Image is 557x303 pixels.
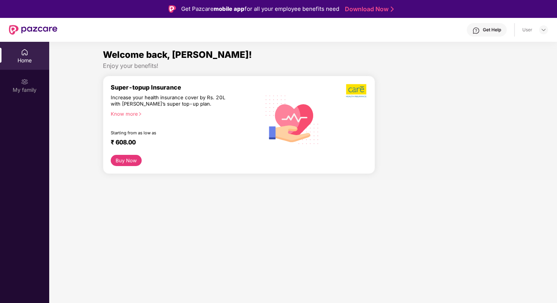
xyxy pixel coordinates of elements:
[483,27,501,33] div: Get Help
[345,5,391,13] a: Download Now
[103,49,252,60] span: Welcome back, [PERSON_NAME]!
[9,25,57,35] img: New Pazcare Logo
[138,112,142,116] span: right
[21,78,28,85] img: svg+xml;base64,PHN2ZyB3aWR0aD0iMjAiIGhlaWdodD0iMjAiIHZpZXdCb3g9IjAgMCAyMCAyMCIgZmlsbD0ibm9uZSIgeG...
[346,84,367,98] img: b5dec4f62d2307b9de63beb79f102df3.png
[522,27,532,33] div: User
[169,5,176,13] img: Logo
[541,27,547,33] img: svg+xml;base64,PHN2ZyBpZD0iRHJvcGRvd24tMzJ4MzIiIHhtbG5zPSJodHRwOi8vd3d3LnczLm9yZy8yMDAwL3N2ZyIgd2...
[472,27,480,34] img: svg+xml;base64,PHN2ZyBpZD0iSGVscC0zMngzMiIgeG1sbnM9Imh0dHA6Ly93d3cudzMub3JnLzIwMDAvc3ZnIiB3aWR0aD...
[111,84,261,91] div: Super-topup Insurance
[21,49,28,56] img: svg+xml;base64,PHN2ZyBpZD0iSG9tZSIgeG1sbnM9Imh0dHA6Ly93d3cudzMub3JnLzIwMDAvc3ZnIiB3aWR0aD0iMjAiIG...
[391,5,394,13] img: Stroke
[111,94,228,107] div: Increase your health insurance cover by Rs. 20L with [PERSON_NAME]’s super top-up plan.
[260,87,324,152] img: svg+xml;base64,PHN2ZyB4bWxucz0iaHR0cDovL3d3dy53My5vcmcvMjAwMC9zdmciIHhtbG5zOnhsaW5rPSJodHRwOi8vd3...
[111,138,253,147] div: ₹ 608.00
[111,155,142,166] button: Buy Now
[111,111,256,116] div: Know more
[103,62,504,70] div: Enjoy your benefits!
[214,5,245,12] strong: mobile app
[111,130,229,135] div: Starting from as low as
[181,4,339,13] div: Get Pazcare for all your employee benefits need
